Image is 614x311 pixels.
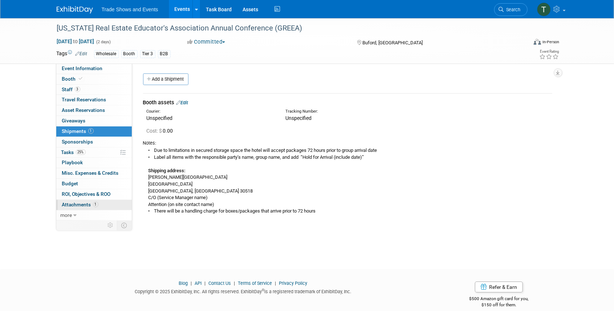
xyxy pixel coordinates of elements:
[105,221,117,230] td: Personalize Event Tab Strip
[140,50,155,58] div: Tier 3
[143,73,188,85] a: Add a Shipment
[279,280,307,286] a: Privacy Policy
[93,202,98,207] span: 1
[56,137,132,147] a: Sponsorships
[185,38,228,46] button: Committed
[539,50,559,53] div: Event Rating
[143,140,552,146] div: Notes:
[62,191,111,197] span: ROI, Objectives & ROO
[102,7,158,12] span: Trade Shows and Events
[534,39,541,45] img: Format-Inperson.png
[76,149,86,155] span: 25%
[56,168,132,178] a: Misc. Expenses & Credits
[57,6,93,13] img: ExhibitDay
[62,107,105,113] span: Asset Reservations
[56,105,132,116] a: Asset Reservations
[542,39,559,45] div: In-Person
[96,40,111,44] span: (2 days)
[56,74,132,84] a: Booth
[62,139,93,145] span: Sponsorships
[273,280,278,286] span: |
[56,179,132,189] a: Budget
[56,116,132,126] a: Giveaways
[62,128,94,134] span: Shipments
[121,50,138,58] div: Booth
[62,118,86,124] span: Giveaways
[203,280,207,286] span: |
[56,64,132,74] a: Event Information
[57,38,95,45] span: [DATE] [DATE]
[88,128,94,134] span: 1
[56,189,132,199] a: ROI, Objectives & ROO
[147,128,176,134] span: 0.00
[238,280,272,286] a: Terms of Service
[62,86,80,92] span: Staff
[62,202,98,207] span: Attachments
[537,3,551,16] img: Tiff Wagner
[485,38,560,49] div: Event Format
[62,170,119,176] span: Misc. Expenses & Credits
[62,76,84,82] span: Booth
[262,288,264,292] sup: ®
[440,302,558,308] div: $150 off for them.
[56,158,132,168] a: Playbook
[72,39,79,44] span: to
[147,109,275,114] div: Courier:
[189,280,194,286] span: |
[475,282,523,292] a: Refer & Earn
[176,100,188,105] a: Edit
[54,22,517,35] div: [US_STATE] Real Estate Educator's Association Annual Conference (GREEA)
[147,114,275,122] div: Unspecified
[57,50,88,58] td: Tags
[62,159,83,165] span: Playbook
[56,85,132,95] a: Staff3
[62,97,106,102] span: Travel Reservations
[62,181,78,186] span: Budget
[62,65,103,71] span: Event Information
[208,280,231,286] a: Contact Us
[94,50,119,58] div: Wholesale
[61,149,86,155] span: Tasks
[56,126,132,137] a: Shipments1
[362,40,423,45] span: Buford, [GEOGRAPHIC_DATA]
[232,280,237,286] span: |
[143,99,552,106] div: Booth assets
[75,86,80,92] span: 3
[285,109,448,114] div: Tracking Number:
[76,51,88,56] a: Edit
[56,148,132,158] a: Tasks25%
[147,128,163,134] span: Cost: $
[195,280,202,286] a: API
[56,95,132,105] a: Travel Reservations
[117,221,132,230] td: Toggle Event Tabs
[56,210,132,221] a: more
[504,7,521,12] span: Search
[494,3,528,16] a: Search
[158,50,171,58] div: B2B
[285,115,312,121] span: Unspecified
[149,168,186,173] b: Shipping address:
[179,280,188,286] a: Blog
[79,77,83,81] i: Booth reservation complete
[56,200,132,210] a: Attachments1
[61,212,72,218] span: more
[440,291,558,308] div: $500 Amazon gift card for you,
[143,146,552,215] div: • Due to limitations in secured storage space the hotel will accept packages 72 hours prior to gr...
[57,287,430,295] div: Copyright © 2025 ExhibitDay, Inc. All rights reserved. ExhibitDay is a registered trademark of Ex...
